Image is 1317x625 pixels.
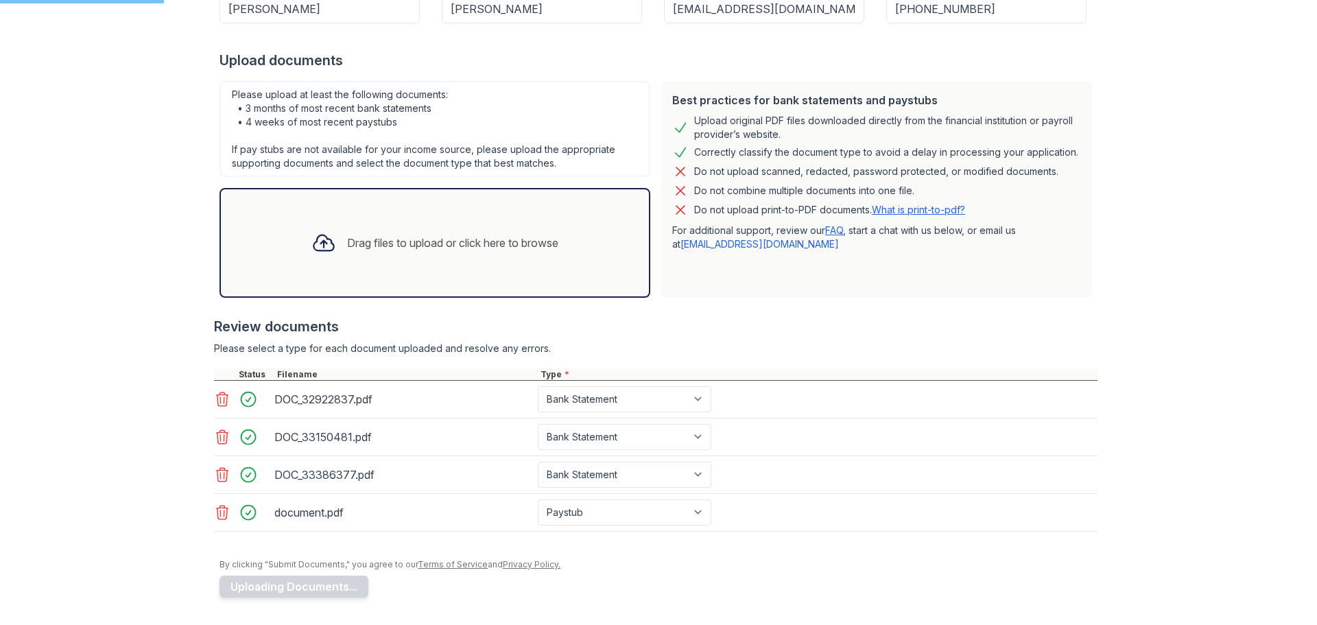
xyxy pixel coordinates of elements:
[694,203,965,217] p: Do not upload print-to-PDF documents.
[274,369,538,380] div: Filename
[347,235,558,251] div: Drag files to upload or click here to browse
[825,224,843,236] a: FAQ
[219,576,368,598] button: Uploading Documents...
[872,204,965,215] a: What is print-to-pdf?
[274,502,532,523] div: document.pdf
[219,81,650,177] div: Please upload at least the following documents: • 3 months of most recent bank statements • 4 wee...
[214,342,1097,355] div: Please select a type for each document uploaded and resolve any errors.
[694,114,1081,141] div: Upload original PDF files downloaded directly from the financial institution or payroll provider’...
[672,224,1081,251] p: For additional support, review our , start a chat with us below, or email us at
[503,559,560,569] a: Privacy Policy.
[219,51,1097,70] div: Upload documents
[219,559,1097,570] div: By clicking "Submit Documents," you agree to our and
[694,144,1078,161] div: Correctly classify the document type to avoid a delay in processing your application.
[680,238,839,250] a: [EMAIL_ADDRESS][DOMAIN_NAME]
[694,163,1058,180] div: Do not upload scanned, redacted, password protected, or modified documents.
[538,369,1097,380] div: Type
[274,388,532,410] div: DOC_32922837.pdf
[236,369,274,380] div: Status
[274,464,532,486] div: DOC_33386377.pdf
[274,426,532,448] div: DOC_33150481.pdf
[672,92,1081,108] div: Best practices for bank statements and paystubs
[418,559,488,569] a: Terms of Service
[694,182,914,199] div: Do not combine multiple documents into one file.
[214,317,1097,336] div: Review documents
